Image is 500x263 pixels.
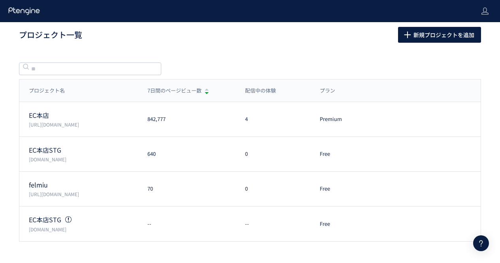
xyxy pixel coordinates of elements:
span: プラン [320,87,335,95]
div: 0 [236,150,310,158]
p: stg.etvos.com [29,226,138,233]
h1: プロジェクト一覧 [19,29,381,41]
p: EC本店STG [29,215,138,224]
div: 842,777 [138,115,236,123]
div: Free [310,185,362,193]
div: 640 [138,150,236,158]
span: 7日間のページビュー数 [147,87,202,95]
div: Free [310,220,362,228]
span: 配信中の体験 [245,87,276,95]
div: Premium [310,115,362,123]
div: 0 [236,185,310,193]
p: EC本店 [29,111,138,120]
div: 70 [138,185,236,193]
p: felmiu [29,180,138,189]
div: Free [310,150,362,158]
button: 新規プロジェクトを追加 [398,27,481,43]
p: https://etvos.com [29,121,138,128]
p: https://felmiu.com [29,191,138,197]
div: -- [138,220,236,228]
span: 新規プロジェクトを追加 [413,27,474,43]
span: プロジェクト名 [29,87,65,95]
p: stg.etvos.com [29,156,138,163]
p: EC本店STG [29,146,138,155]
div: 4 [236,115,310,123]
div: -- [236,220,310,228]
